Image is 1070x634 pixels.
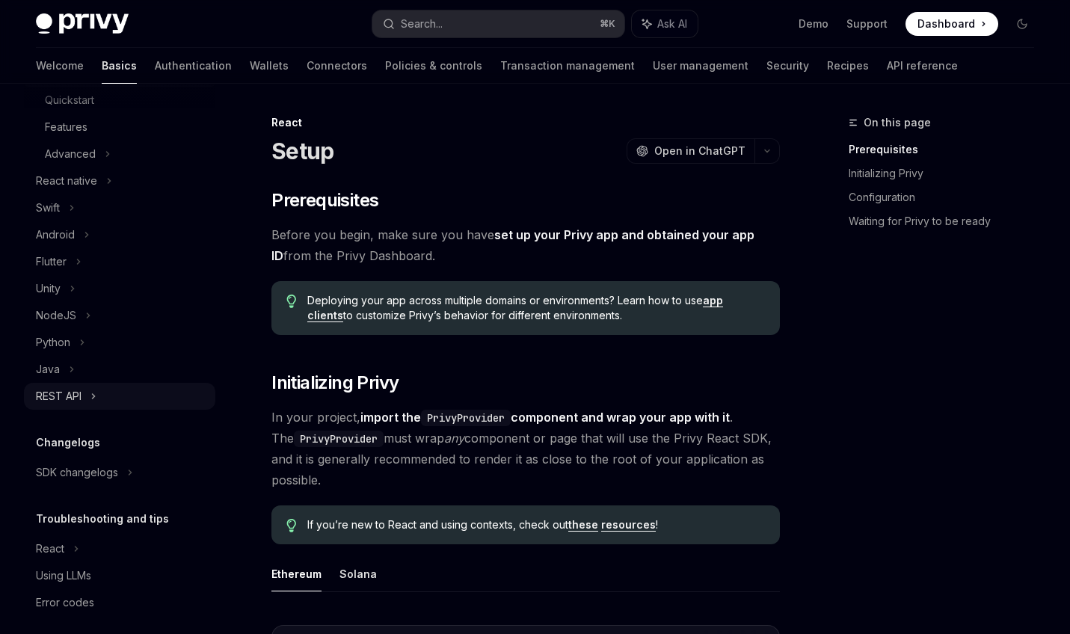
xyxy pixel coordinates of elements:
div: SDK changelogs [36,464,118,481]
a: Support [846,16,888,31]
a: Features [24,114,215,141]
a: Dashboard [905,12,998,36]
button: Solana [339,556,377,591]
span: Dashboard [917,16,975,31]
div: React [36,540,64,558]
button: Search...⌘K [372,10,624,37]
a: Security [766,48,809,84]
a: resources [601,518,656,532]
div: Search... [401,15,443,33]
a: Configuration [849,185,1046,209]
svg: Tip [286,519,297,532]
svg: Tip [286,295,297,308]
span: If you’re new to React and using contexts, check out ! [307,517,766,532]
a: Error codes [24,589,215,616]
div: Java [36,360,60,378]
div: REST API [36,387,82,405]
button: Toggle dark mode [1010,12,1034,36]
img: dark logo [36,13,129,34]
h5: Changelogs [36,434,100,452]
div: React [271,115,780,130]
span: Ask AI [657,16,687,31]
h1: Setup [271,138,333,164]
div: Error codes [36,594,94,612]
a: Transaction management [500,48,635,84]
a: Policies & controls [385,48,482,84]
span: ⌘ K [600,18,615,30]
div: Flutter [36,253,67,271]
a: Basics [102,48,137,84]
a: API reference [887,48,958,84]
code: PrivyProvider [294,431,384,447]
button: Open in ChatGPT [627,138,754,164]
div: Android [36,226,75,244]
span: In your project, . The must wrap component or page that will use the Privy React SDK, and it is g... [271,407,780,490]
em: any [444,431,464,446]
span: On this page [864,114,931,132]
span: Prerequisites [271,188,378,212]
div: Swift [36,199,60,217]
a: these [568,518,598,532]
a: set up your Privy app and obtained your app ID [271,227,754,264]
button: Ethereum [271,556,322,591]
div: Features [45,118,87,136]
a: User management [653,48,748,84]
div: React native [36,172,97,190]
a: Waiting for Privy to be ready [849,209,1046,233]
span: Deploying your app across multiple domains or environments? Learn how to use to customize Privy’s... [307,293,766,323]
a: Using LLMs [24,562,215,589]
a: Welcome [36,48,84,84]
button: Ask AI [632,10,698,37]
a: Demo [799,16,828,31]
div: Unity [36,280,61,298]
a: Connectors [307,48,367,84]
a: Recipes [827,48,869,84]
a: Prerequisites [849,138,1046,161]
strong: import the component and wrap your app with it [360,410,730,425]
a: Initializing Privy [849,161,1046,185]
a: Wallets [250,48,289,84]
span: Initializing Privy [271,371,399,395]
div: NodeJS [36,307,76,324]
div: Advanced [45,145,96,163]
h5: Troubleshooting and tips [36,510,169,528]
span: Open in ChatGPT [654,144,745,158]
a: Authentication [155,48,232,84]
span: Before you begin, make sure you have from the Privy Dashboard. [271,224,780,266]
code: PrivyProvider [421,410,511,426]
div: Using LLMs [36,567,91,585]
div: Python [36,333,70,351]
